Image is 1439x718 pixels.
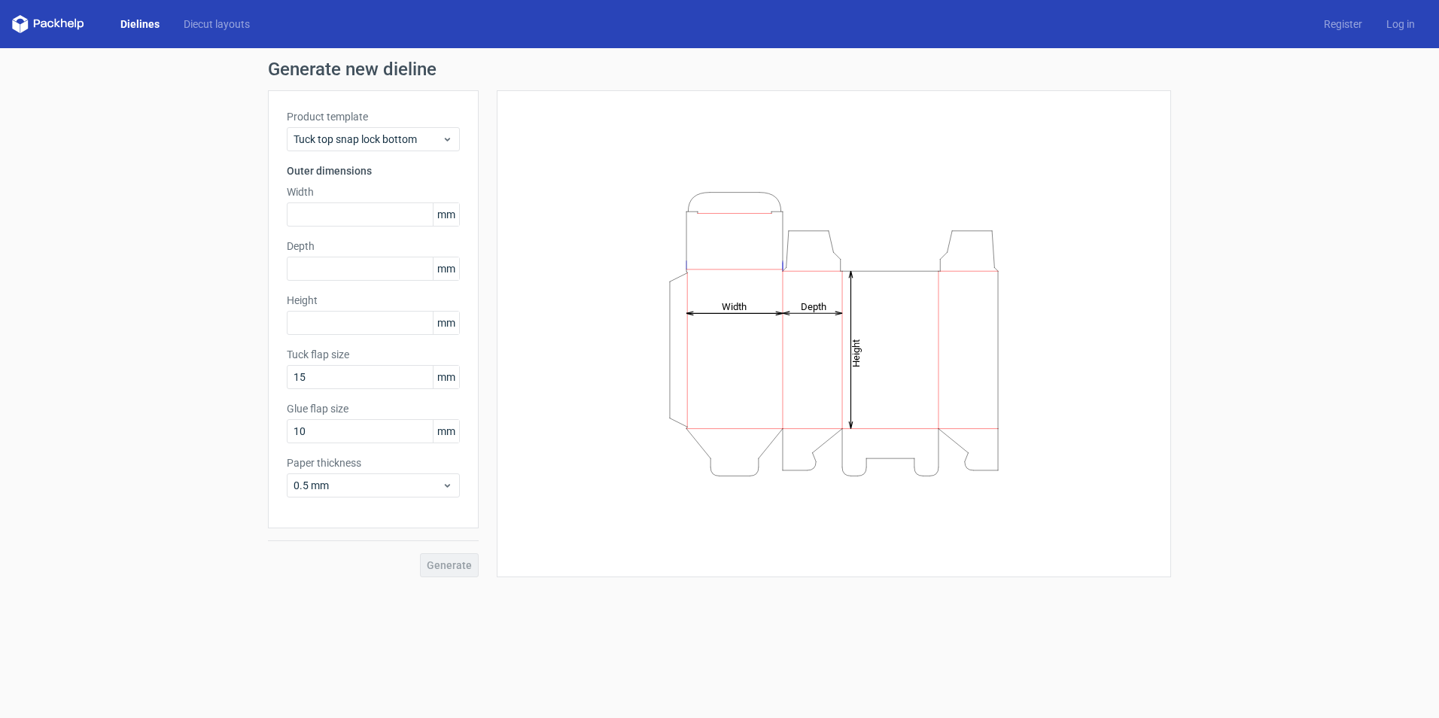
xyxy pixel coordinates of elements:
[287,184,460,199] label: Width
[287,239,460,254] label: Depth
[722,300,747,312] tspan: Width
[287,401,460,416] label: Glue flap size
[287,163,460,178] h3: Outer dimensions
[433,312,459,334] span: mm
[433,366,459,388] span: mm
[287,347,460,362] label: Tuck flap size
[287,455,460,470] label: Paper thickness
[433,420,459,443] span: mm
[108,17,172,32] a: Dielines
[1374,17,1427,32] a: Log in
[433,257,459,280] span: mm
[850,339,862,367] tspan: Height
[294,132,442,147] span: Tuck top snap lock bottom
[287,293,460,308] label: Height
[801,300,826,312] tspan: Depth
[294,478,442,493] span: 0.5 mm
[172,17,262,32] a: Diecut layouts
[268,60,1171,78] h1: Generate new dieline
[287,109,460,124] label: Product template
[433,203,459,226] span: mm
[1312,17,1374,32] a: Register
